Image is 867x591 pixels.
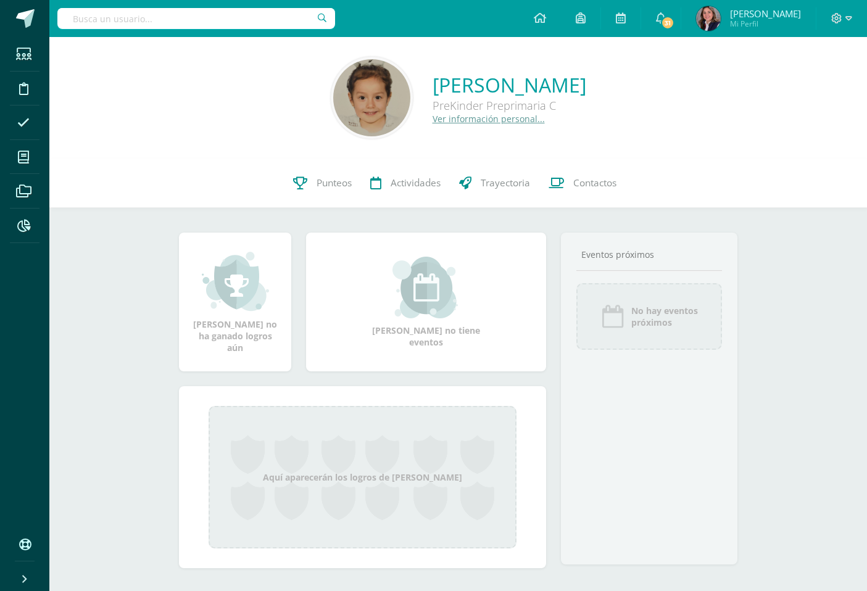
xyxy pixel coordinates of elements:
div: [PERSON_NAME] no ha ganado logros aún [191,250,279,353]
div: [PERSON_NAME] no tiene eventos [365,257,488,348]
a: Actividades [361,159,450,208]
a: Punteos [284,159,361,208]
img: 02931eb9dfe038bacbf7301e4bb6166e.png [696,6,721,31]
img: 27b4bff288e1bbc57ffab426914ed4e2.png [333,59,410,136]
img: event_icon.png [600,304,625,329]
input: Busca un usuario... [57,8,335,29]
div: Eventos próximos [576,249,722,260]
span: Trayectoria [481,176,530,189]
a: Trayectoria [450,159,539,208]
span: Actividades [391,176,441,189]
span: No hay eventos próximos [631,305,698,328]
img: achievement_small.png [202,250,269,312]
img: event_small.png [392,257,460,318]
span: Punteos [317,176,352,189]
a: Ver información personal... [433,113,545,125]
span: [PERSON_NAME] [730,7,801,20]
div: Aquí aparecerán los logros de [PERSON_NAME] [209,406,516,548]
span: Contactos [573,176,616,189]
span: Mi Perfil [730,19,801,29]
a: Contactos [539,159,626,208]
span: 31 [661,16,674,30]
div: PreKinder Preprimaria C [433,98,586,113]
a: [PERSON_NAME] [433,72,586,98]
